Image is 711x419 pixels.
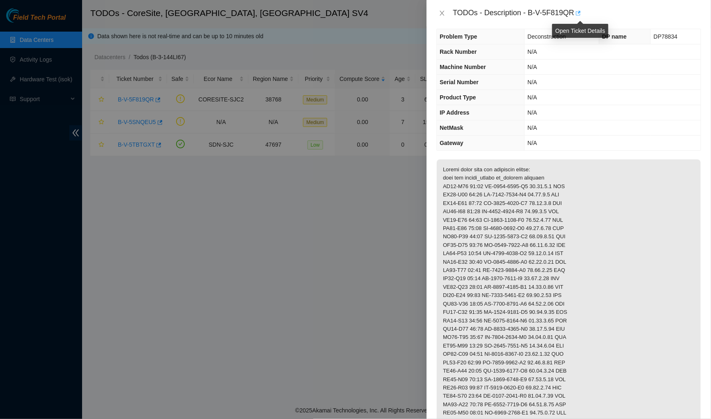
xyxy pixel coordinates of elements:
span: close [439,10,445,16]
span: N/A [528,140,537,146]
span: Problem Type [440,33,477,40]
span: N/A [528,124,537,131]
span: N/A [528,48,537,55]
span: Product Type [440,94,476,101]
span: DP78834 [654,33,677,40]
span: NetMask [440,124,463,131]
span: Serial Number [440,79,479,85]
span: Gateway [440,140,463,146]
span: IP Address [440,109,469,116]
span: N/A [528,79,537,85]
span: N/A [528,64,537,70]
span: Rack Number [440,48,477,55]
div: TODOs - Description - B-V-5F819QR [453,7,701,20]
span: N/A [528,94,537,101]
span: DP name [602,33,627,40]
span: Machine Number [440,64,486,70]
span: N/A [528,109,537,116]
span: Deconstruction [528,33,566,40]
div: Open Ticket Details [552,24,608,38]
button: Close [436,9,448,17]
